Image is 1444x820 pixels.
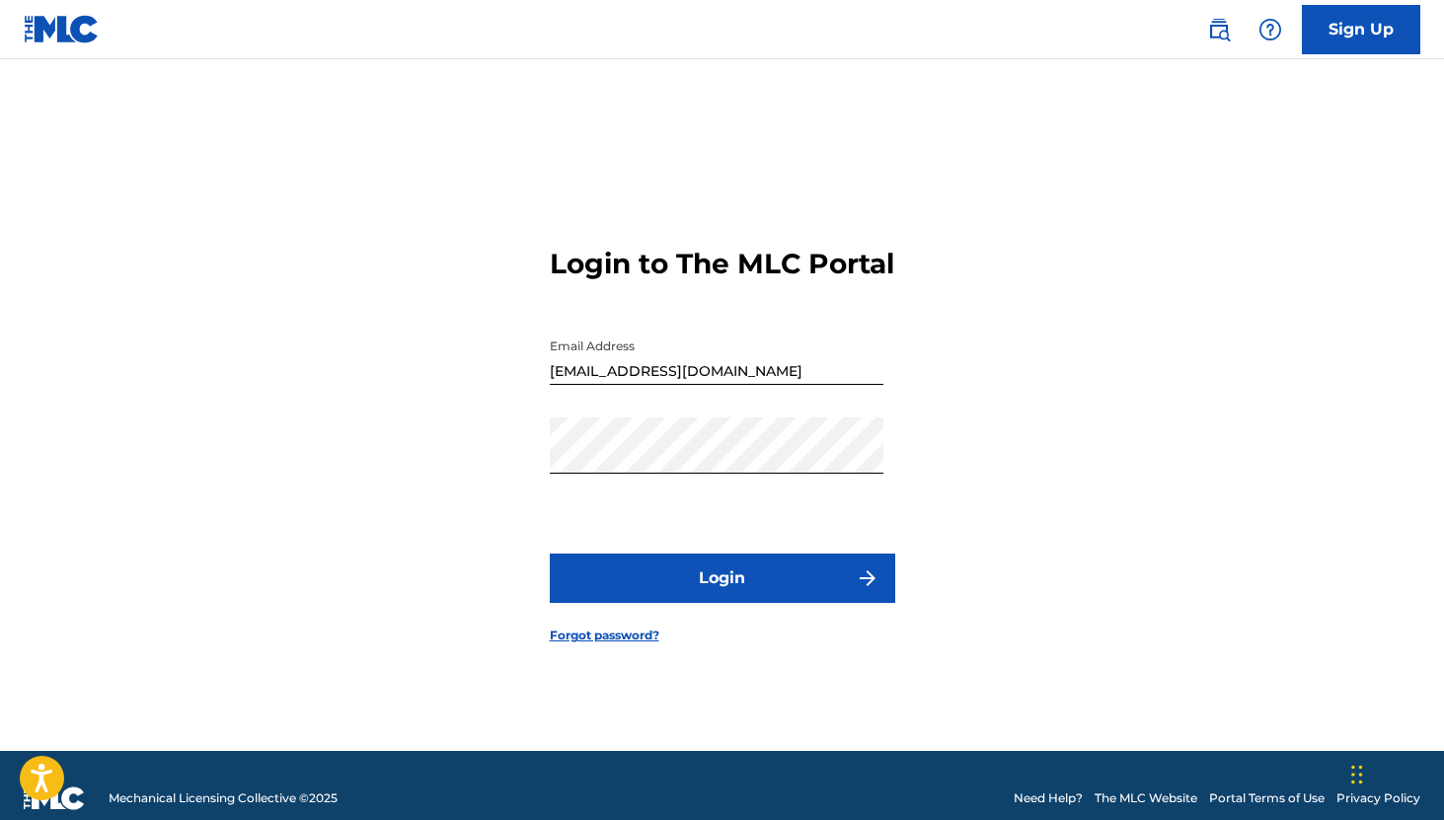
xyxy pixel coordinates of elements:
[1351,745,1363,804] div: Drag
[109,789,338,807] span: Mechanical Licensing Collective © 2025
[1336,789,1420,807] a: Privacy Policy
[1207,18,1231,41] img: search
[24,15,100,43] img: MLC Logo
[550,627,659,644] a: Forgot password?
[1014,789,1083,807] a: Need Help?
[1199,10,1239,49] a: Public Search
[1302,5,1420,54] a: Sign Up
[1258,18,1282,41] img: help
[1209,789,1325,807] a: Portal Terms of Use
[1345,725,1444,820] iframe: Chat Widget
[1095,789,1197,807] a: The MLC Website
[24,786,85,810] img: logo
[550,554,895,603] button: Login
[550,247,894,281] h3: Login to The MLC Portal
[1251,10,1290,49] div: Help
[856,566,879,590] img: f7272a7cc735f4ea7f67.svg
